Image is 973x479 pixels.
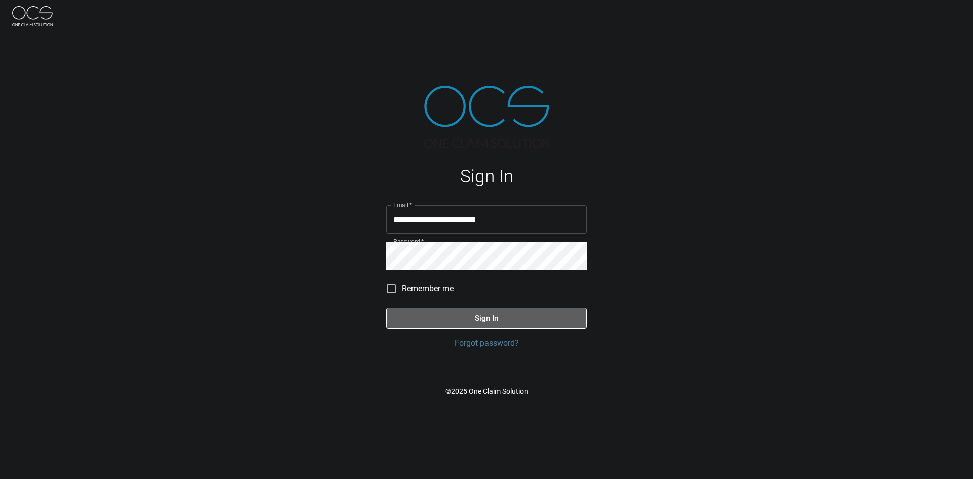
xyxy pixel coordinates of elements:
[386,386,587,396] p: © 2025 One Claim Solution
[12,6,53,26] img: ocs-logo-white-transparent.png
[393,201,413,209] label: Email
[424,86,549,148] img: ocs-logo-tra.png
[386,308,587,329] button: Sign In
[386,166,587,187] h1: Sign In
[393,237,424,246] label: Password
[402,283,454,295] span: Remember me
[386,337,587,349] a: Forgot password?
